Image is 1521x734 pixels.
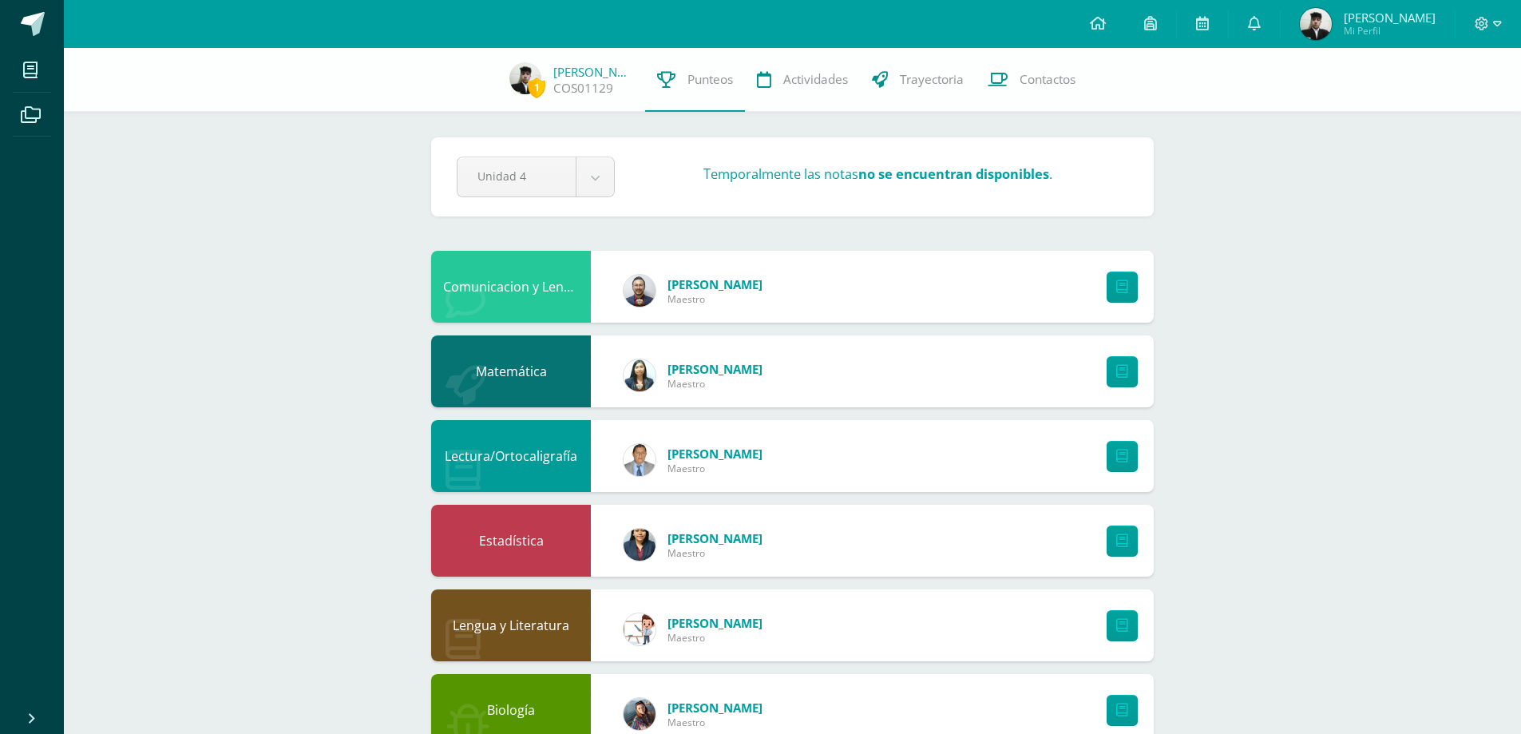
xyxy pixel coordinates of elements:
[457,157,614,196] a: Unidad 4
[745,48,860,112] a: Actividades
[667,377,762,391] span: Maestro
[431,589,591,661] div: Lengua y Literatura
[667,615,762,631] a: [PERSON_NAME]
[431,505,591,577] div: Estadística
[1300,8,1332,40] img: ca525d3112f16ef1e62506661086bc5a.png
[900,71,964,88] span: Trayectoria
[1344,10,1436,26] span: [PERSON_NAME]
[624,275,656,307] img: ae0883259cc0ff7a98414bf9fd04ed3a.png
[624,359,656,391] img: 7b4256160ebb1349380938f6b688989c.png
[667,716,762,729] span: Maestro
[553,64,633,80] a: [PERSON_NAME] de
[1020,71,1075,88] span: Contactos
[624,698,656,730] img: d92453980a0c17c7f1405f738076ad71.png
[858,165,1049,183] strong: no se encuentran disponibles
[431,420,591,492] div: Lectura/Ortocaligrafía
[553,80,613,97] a: COS01129
[509,62,541,94] img: ca525d3112f16ef1e62506661086bc5a.png
[624,529,656,561] img: bc6de2e5ae3009bbd4a2d5ce7736de2a.png
[783,71,848,88] span: Actividades
[703,165,1052,183] h3: Temporalmente las notas .
[667,276,762,292] a: [PERSON_NAME]
[667,292,762,306] span: Maestro
[667,446,762,462] a: [PERSON_NAME]
[624,444,656,476] img: 4128c0795d9919fe074d0ea855de1bfc.png
[667,700,762,716] a: [PERSON_NAME]
[528,77,545,97] span: 1
[860,48,976,112] a: Trayectoria
[624,613,656,645] img: 66b8cf1cec89364a4f61a7e3b14e6833.png
[477,157,556,195] span: Unidad 4
[667,546,762,560] span: Maestro
[667,530,762,546] a: [PERSON_NAME]
[431,335,591,407] div: Matemática
[645,48,745,112] a: Punteos
[687,71,733,88] span: Punteos
[1344,24,1436,38] span: Mi Perfil
[667,361,762,377] a: [PERSON_NAME]
[431,251,591,323] div: Comunicacion y Lenguaje L3
[667,462,762,475] span: Maestro
[976,48,1087,112] a: Contactos
[667,631,762,645] span: Maestro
